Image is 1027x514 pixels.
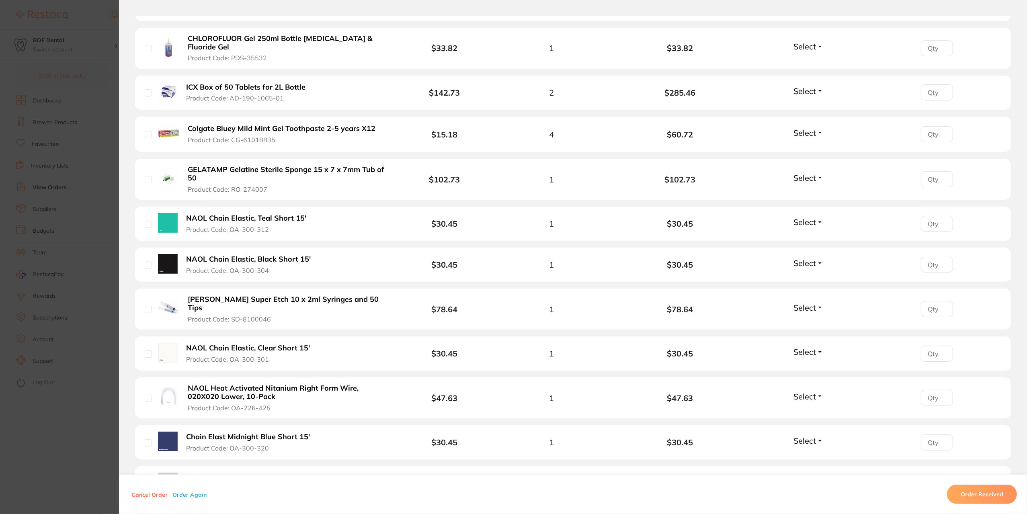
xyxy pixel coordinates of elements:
input: Qty [921,126,953,142]
input: Qty [921,257,953,273]
span: Product Code: OA-226-425 [188,404,271,412]
span: 1 [549,393,554,403]
span: Select [793,217,816,227]
button: CHLOROFLUOR Gel 250ml Bottle [MEDICAL_DATA] & Fluoride Gel Product Code: PDS-35532 [185,34,389,62]
button: Select [791,86,826,96]
b: NAOL Chain Elastic, Teal Short 15' [186,214,306,223]
button: NAOL Chain Elastic, Teal Short 15' Product Code: OA-300-312 [184,214,315,233]
span: Product Code: OA-300-312 [186,226,269,233]
button: Order Again [170,491,209,498]
b: CHLOROFLUOR Gel 250ml Bottle [MEDICAL_DATA] & Fluoride Gel [188,35,387,51]
span: Select [793,391,816,401]
span: Product Code: RO-274007 [188,186,267,193]
span: Select [793,128,816,138]
span: 1 [549,219,554,228]
button: Select [791,128,826,138]
span: Product Code: OA-300-320 [186,444,269,452]
b: ICX Box of 50 Tablets for 2L Bottle [186,83,305,92]
input: Qty [921,390,953,406]
button: Cancel Order [129,491,170,498]
span: 1 [549,438,554,447]
button: Chain Elast Midnight Blue Short 15' Product Code: OA-300-320 [184,432,318,452]
b: $102.73 [429,174,460,184]
b: NAOL Chain Elastic, Silver Short 15' [186,474,312,482]
span: Select [793,41,816,51]
button: Select [791,217,826,227]
span: Product Code: OA-300-301 [186,356,269,363]
b: $102.73 [616,175,744,184]
input: Qty [921,434,953,451]
b: $285.46 [616,88,744,97]
span: Select [793,258,816,268]
button: GELATAMP Gelatine Sterile Sponge 15 x 7 x 7mm Tub of 50 Product Code: RO-274007 [185,165,389,193]
img: HENRY SCHEIN Super Etch 10 x 2ml Syringes and 50 Tips [158,298,179,319]
b: [PERSON_NAME] Super Etch 10 x 2ml Syringes and 50 Tips [188,295,387,312]
input: Qty [921,216,953,232]
button: Select [791,258,826,268]
b: Colgate Bluey Mild Mint Gel Toothpaste 2-5 years X12 [188,125,375,133]
span: Product Code: AD-190-1065-01 [186,94,284,102]
img: Chain Elast Midnight Blue Short 15' [158,432,178,451]
b: $78.64 [616,305,744,314]
b: NAOL Chain Elastic, Black Short 15' [186,255,311,264]
img: NAOL Chain Elastic, Black Short 15' [158,254,178,274]
b: $30.45 [616,260,744,269]
span: Select [793,173,816,183]
span: 1 [549,349,554,358]
button: Select [791,303,826,313]
button: NAOL Heat Activated Nitanium Right Form Wire, 020X020 Lower, 10-Pack Product Code: OA-226-425 [185,384,389,412]
span: Select [793,347,816,357]
b: NAOL Heat Activated Nitanium Right Form Wire, 020X020 Lower, 10-Pack [188,384,387,401]
button: Select [791,41,826,51]
span: 1 [549,175,554,184]
button: NAOL Chain Elastic, Silver Short 15' Product Code: OA-300-302 [184,473,320,493]
b: $30.45 [431,437,457,447]
button: NAOL Chain Elastic, Clear Short 15' Product Code: OA-300-301 [184,344,318,363]
button: [PERSON_NAME] Super Etch 10 x 2ml Syringes and 50 Tips Product Code: SD-8100046 [185,295,389,323]
button: Select [791,347,826,357]
b: $30.45 [431,260,457,270]
input: Qty [921,171,953,187]
span: 1 [549,43,554,53]
span: Product Code: PDS-35532 [188,54,267,61]
button: Select [791,391,826,401]
span: Product Code: SD-8100046 [188,315,271,323]
span: Select [793,86,816,96]
button: Select [791,173,826,183]
b: $15.18 [431,129,457,139]
b: GELATAMP Gelatine Sterile Sponge 15 x 7 x 7mm Tub of 50 [188,166,387,182]
img: ICX Box of 50 Tablets for 2L Bottle [158,82,178,102]
button: Colgate Bluey Mild Mint Gel Toothpaste 2-5 years X12 Product Code: CG-61018835 [185,124,382,144]
input: Qty [921,301,953,317]
b: $30.45 [616,219,744,228]
b: $30.45 [616,349,744,358]
img: NAOL Chain Elastic, Clear Short 15' [158,343,178,362]
span: 4 [549,130,554,139]
span: 1 [549,260,554,269]
button: Order Received [947,485,1017,504]
span: 2 [549,88,554,97]
b: Chain Elast Midnight Blue Short 15' [186,433,310,441]
b: $33.82 [616,43,744,53]
b: $142.73 [429,88,460,98]
img: NAOL Chain Elastic, Silver Short 15' [158,473,178,492]
button: NAOL Chain Elastic, Black Short 15' Product Code: OA-300-304 [184,255,319,274]
img: NAOL Heat Activated Nitanium Right Form Wire, 020X020 Lower, 10-Pack [158,387,179,408]
input: Qty [921,346,953,362]
b: $60.72 [616,130,744,139]
span: Select [793,436,816,446]
span: Select [793,303,816,313]
b: NAOL Chain Elastic, Clear Short 15' [186,344,310,352]
b: $47.63 [431,393,457,403]
img: Colgate Bluey Mild Mint Gel Toothpaste 2-5 years X12 [158,123,179,144]
img: GELATAMP Gelatine Sterile Sponge 15 x 7 x 7mm Tub of 50 [158,168,179,189]
button: ICX Box of 50 Tablets for 2L Bottle Product Code: AD-190-1065-01 [184,83,314,102]
button: Select [791,436,826,446]
b: $33.82 [431,43,457,53]
b: $30.45 [616,438,744,447]
b: $30.45 [431,348,457,358]
b: $47.63 [616,393,744,403]
input: Qty [921,40,953,56]
span: 1 [549,305,554,314]
span: Product Code: CG-61018835 [188,136,275,143]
